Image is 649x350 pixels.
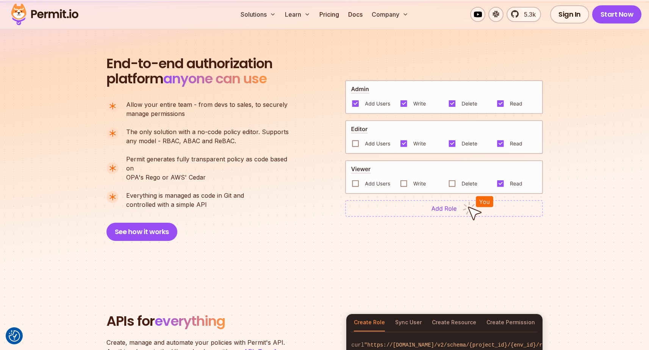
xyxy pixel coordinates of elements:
[126,100,288,109] span: Allow your entire team - from devs to sales, to securely
[126,100,288,118] p: manage permissions
[126,155,295,173] span: Permit generates fully transparent policy as code based on
[364,342,558,348] span: "https://[DOMAIN_NAME]/v2/schema/{project_id}/{env_id}/roles"
[9,330,20,342] img: Revisit consent button
[155,311,225,331] span: everything
[282,7,313,22] button: Learn
[9,330,20,342] button: Consent Preferences
[126,191,244,200] span: Everything is managed as code in Git and
[345,7,366,22] a: Docs
[106,223,177,241] button: See how it works
[354,314,385,331] button: Create Role
[486,314,535,331] button: Create Permission
[432,314,476,331] button: Create Resource
[507,7,541,22] a: 5.3k
[238,7,279,22] button: Solutions
[106,314,337,329] h2: APIs for
[395,314,422,331] button: Sync User
[106,56,272,71] span: End-to-end authorization
[592,5,642,23] a: Start Now
[369,7,411,22] button: Company
[316,7,342,22] a: Pricing
[163,69,267,88] span: anyone can use
[8,2,82,27] img: Permit logo
[126,127,289,136] span: The only solution with a no-code policy editor. Supports
[126,155,295,182] p: OPA's Rego or AWS' Cedar
[519,10,536,19] span: 5.3k
[550,5,589,23] a: Sign In
[126,191,244,209] p: controlled with a simple API
[126,127,289,145] p: any model - RBAC, ABAC and ReBAC.
[106,56,272,86] h2: platform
